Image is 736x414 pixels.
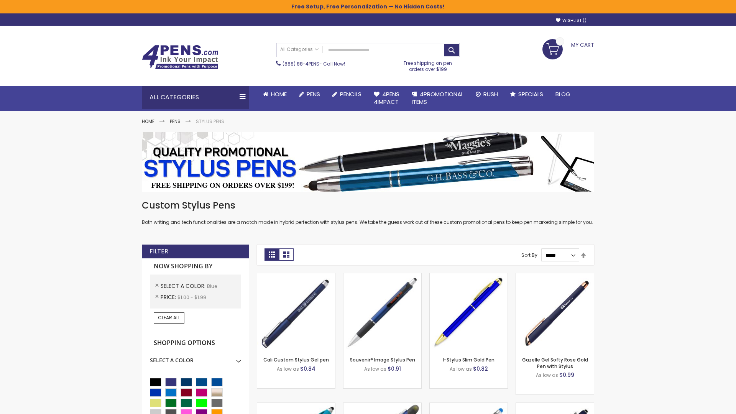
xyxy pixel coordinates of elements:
[293,86,326,103] a: Pens
[149,247,168,256] strong: Filter
[257,86,293,103] a: Home
[307,90,320,98] span: Pens
[364,366,386,372] span: As low as
[340,90,361,98] span: Pencils
[374,90,399,106] span: 4Pens 4impact
[150,351,241,364] div: Select A Color
[300,365,315,373] span: $0.84
[154,312,184,323] a: Clear All
[257,273,335,279] a: Cali Custom Stylus Gel pen-Blue
[326,86,368,103] a: Pencils
[549,86,577,103] a: Blog
[518,90,543,98] span: Specials
[516,402,594,409] a: Custom Soft Touch® Metal Pens with Stylus-Blue
[556,18,586,23] a: Wishlist
[559,371,574,379] span: $0.99
[264,248,279,261] strong: Grid
[450,366,472,372] span: As low as
[516,273,594,351] img: Gazelle Gel Softy Rose Gold Pen with Stylus-Blue
[516,273,594,279] a: Gazelle Gel Softy Rose Gold Pen with Stylus-Blue
[473,365,488,373] span: $0.82
[521,252,537,258] label: Sort By
[150,335,241,352] strong: Shopping Options
[161,293,177,301] span: Price
[555,90,570,98] span: Blog
[158,314,180,321] span: Clear All
[406,86,470,111] a: 4PROMOTIONALITEMS
[257,402,335,409] a: Neon Stylus Highlighter-Pen Combo-Blue
[283,61,345,67] span: - Call Now!
[483,90,498,98] span: Rush
[504,86,549,103] a: Specials
[142,45,219,69] img: 4Pens Custom Pens and Promotional Products
[343,273,421,351] img: Souvenir® Image Stylus Pen-Blue
[263,356,329,363] a: Cali Custom Stylus Gel pen
[142,199,594,226] div: Both writing and tech functionalities are a match made in hybrid perfection with stylus pens. We ...
[196,118,224,125] strong: Stylus Pens
[522,356,588,369] a: Gazelle Gel Softy Rose Gold Pen with Stylus
[536,372,558,378] span: As low as
[396,57,460,72] div: Free shipping on pen orders over $199
[368,86,406,111] a: 4Pens4impact
[412,90,463,106] span: 4PROMOTIONAL ITEMS
[430,402,508,409] a: Islander Softy Gel with Stylus - ColorJet Imprint-Blue
[170,118,181,125] a: Pens
[283,61,319,67] a: (888) 88-4PENS
[443,356,495,363] a: I-Stylus Slim Gold Pen
[277,366,299,372] span: As low as
[142,199,594,212] h1: Custom Stylus Pens
[470,86,504,103] a: Rush
[343,273,421,279] a: Souvenir® Image Stylus Pen-Blue
[177,294,206,301] span: $1.00 - $1.99
[276,43,322,56] a: All Categories
[271,90,287,98] span: Home
[430,273,508,279] a: I-Stylus Slim Gold-Blue
[142,132,594,192] img: Stylus Pens
[430,273,508,351] img: I-Stylus Slim Gold-Blue
[388,365,401,373] span: $0.91
[257,273,335,351] img: Cali Custom Stylus Gel pen-Blue
[343,402,421,409] a: Souvenir® Jalan Highlighter Stylus Pen Combo-Blue
[150,258,241,274] strong: Now Shopping by
[207,283,217,289] span: Blue
[350,356,415,363] a: Souvenir® Image Stylus Pen
[161,282,207,290] span: Select A Color
[280,46,319,53] span: All Categories
[142,86,249,109] div: All Categories
[142,118,154,125] a: Home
